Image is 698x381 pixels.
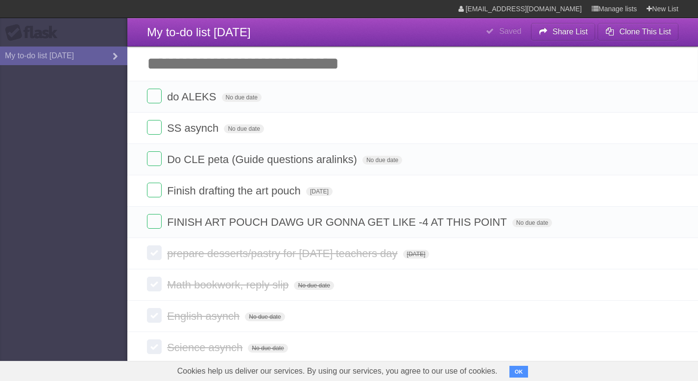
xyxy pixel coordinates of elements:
[531,23,596,41] button: Share List
[248,344,288,353] span: No due date
[167,216,509,228] span: FINISH ART POUCH DAWG UR GONNA GET LIKE -4 AT THIS POINT
[362,156,402,165] span: No due date
[403,250,430,259] span: [DATE]
[167,310,242,322] span: English asynch
[509,366,529,378] button: OK
[167,91,218,103] span: do ALEKS
[619,27,671,36] b: Clone This List
[167,341,245,354] span: Science asynch
[224,124,264,133] span: No due date
[294,281,334,290] span: No due date
[167,122,221,134] span: SS asynch
[168,361,507,381] span: Cookies help us deliver our services. By using our services, you agree to our use of cookies.
[167,153,360,166] span: Do CLE peta (Guide questions aralinks)
[147,245,162,260] label: Done
[147,308,162,323] label: Done
[553,27,588,36] b: Share List
[499,27,521,35] b: Saved
[147,151,162,166] label: Done
[306,187,333,196] span: [DATE]
[222,93,262,102] span: No due date
[147,89,162,103] label: Done
[512,218,552,227] span: No due date
[598,23,678,41] button: Clone This List
[147,277,162,291] label: Done
[245,312,285,321] span: No due date
[147,25,251,39] span: My to-do list [DATE]
[147,183,162,197] label: Done
[167,185,303,197] span: Finish drafting the art pouch
[167,279,291,291] span: Math bookwork, reply slip
[147,120,162,135] label: Done
[147,214,162,229] label: Done
[167,247,400,260] span: prepare desserts/pastry for [DATE] teachers day
[5,24,64,42] div: Flask
[147,339,162,354] label: Done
